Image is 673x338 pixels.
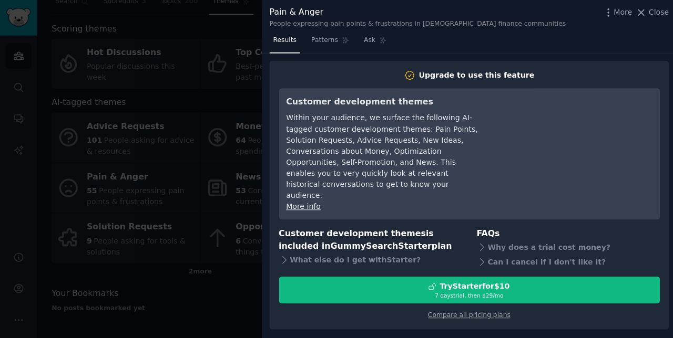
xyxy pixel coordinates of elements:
[474,240,657,255] div: Why does a trial cost money?
[278,253,460,268] div: What else do I get with Starter ?
[474,255,657,269] div: Can I cancel if I don't like it?
[633,8,666,19] button: Close
[359,33,389,55] a: Ask
[285,113,477,202] div: Within your audience, we surface the following AI-tagged customer development themes: Pain Points...
[600,8,629,19] button: More
[285,203,319,211] a: More info
[278,277,657,303] button: TryStarterfor$107 daystrial, then $29/mo
[268,7,563,20] div: Pain & Anger
[278,292,656,299] div: 7 days trial, then $ 29 /mo
[646,8,666,19] span: Close
[272,37,295,46] span: Results
[306,33,351,55] a: Patterns
[417,71,532,82] div: Upgrade to use this feature
[492,97,649,175] iframe: YouTube video player
[285,97,477,110] h3: Customer development themes
[329,241,429,251] span: GummySearch Starter
[437,281,507,292] div: Try Starter for $10
[611,8,629,19] span: More
[474,227,657,240] h3: FAQs
[278,227,460,253] h3: Customer development themes is included in plan
[362,37,374,46] span: Ask
[426,311,508,319] a: Compare all pricing plans
[310,37,336,46] span: Patterns
[268,20,563,30] div: People expressing pain points & frustrations in [DEMOGRAPHIC_DATA] finance communities
[268,33,299,55] a: Results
